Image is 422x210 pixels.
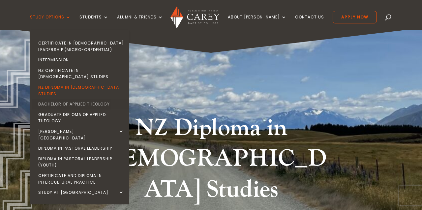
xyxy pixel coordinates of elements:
[228,15,286,30] a: About [PERSON_NAME]
[32,55,131,65] a: Intermission
[32,38,131,55] a: Certificate in [DEMOGRAPHIC_DATA] Leadership (Micro-credential)
[32,65,131,82] a: NZ Certificate in [DEMOGRAPHIC_DATA] Studies
[32,99,131,109] a: Bachelor of Applied Theology
[32,82,131,99] a: NZ Diploma in [DEMOGRAPHIC_DATA] Studies
[295,15,324,30] a: Contact Us
[87,113,335,209] h1: NZ Diploma in [DEMOGRAPHIC_DATA] Studies
[30,15,71,30] a: Study Options
[170,6,219,28] img: Carey Baptist College
[32,154,131,170] a: Diploma in Pastoral Leadership (Youth)
[32,170,131,187] a: Certificate and Diploma in Intercultural Practice
[32,143,131,154] a: Diploma in Pastoral Leadership
[32,126,131,143] a: [PERSON_NAME][GEOGRAPHIC_DATA]
[117,15,163,30] a: Alumni & Friends
[333,11,377,23] a: Apply Now
[79,15,108,30] a: Students
[32,109,131,126] a: Graduate Diploma of Applied Theology
[32,187,131,198] a: Study at [GEOGRAPHIC_DATA]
